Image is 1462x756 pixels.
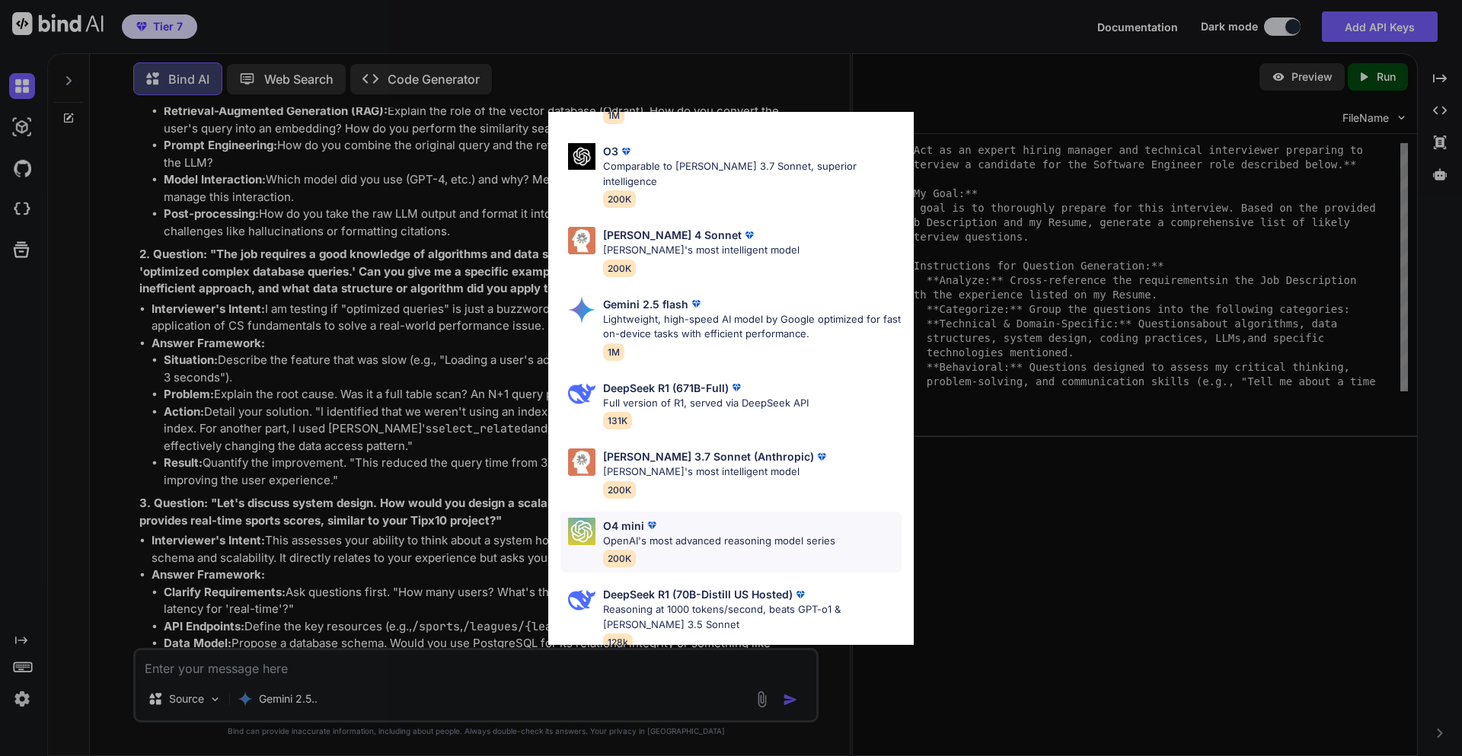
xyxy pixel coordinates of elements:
img: Pick Models [568,380,595,407]
p: [PERSON_NAME] 3.7 Sonnet (Anthropic) [603,448,814,464]
img: Pick Models [568,448,595,476]
p: OpenAI's most advanced reasoning model series [603,534,835,549]
p: Lightweight, high-speed AI model by Google optimized for fast on-device tasks with efficient perf... [603,312,902,342]
p: Full version of R1, served via DeepSeek API [603,396,809,411]
span: 131K [603,412,632,429]
p: DeepSeek R1 (70B-Distill US Hosted) [603,586,793,602]
p: [PERSON_NAME]'s most intelligent model [603,464,829,480]
img: premium [688,296,704,311]
p: O3 [603,143,618,159]
span: 200K [603,481,636,499]
p: DeepSeek R1 (671B-Full) [603,380,729,396]
img: Pick Models [568,227,595,254]
span: 1M [603,107,624,124]
span: 200K [603,550,636,567]
p: Gemini 2.5 flash [603,296,688,312]
img: premium [644,518,659,533]
img: Pick Models [568,586,595,614]
img: premium [793,587,808,602]
img: Pick Models [568,296,595,324]
span: 128k [603,633,633,651]
img: Pick Models [568,518,595,545]
img: premium [618,144,634,159]
img: premium [729,380,744,395]
img: premium [814,449,829,464]
span: 200K [603,190,636,208]
p: O4 mini [603,518,644,534]
img: Pick Models [568,143,595,170]
p: [PERSON_NAME]'s most intelligent model [603,243,800,258]
p: Comparable to [PERSON_NAME] 3.7 Sonnet, superior intelligence [603,159,902,189]
img: premium [742,228,757,243]
p: [PERSON_NAME] 4 Sonnet [603,227,742,243]
span: 1M [603,343,624,361]
p: Reasoning at 1000 tokens/second, beats GPT-o1 & [PERSON_NAME] 3.5 Sonnet [603,602,902,632]
span: 200K [603,260,636,277]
